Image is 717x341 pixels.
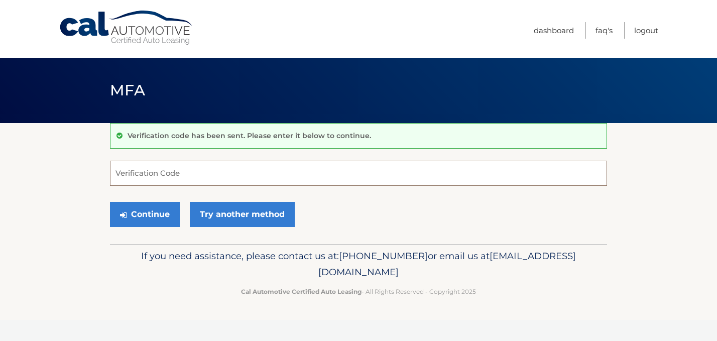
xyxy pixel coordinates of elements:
[110,202,180,227] button: Continue
[59,10,194,46] a: Cal Automotive
[110,161,607,186] input: Verification Code
[116,286,601,297] p: - All Rights Reserved - Copyright 2025
[116,248,601,280] p: If you need assistance, please contact us at: or email us at
[110,81,145,99] span: MFA
[634,22,658,39] a: Logout
[241,288,362,295] strong: Cal Automotive Certified Auto Leasing
[339,250,428,262] span: [PHONE_NUMBER]
[190,202,295,227] a: Try another method
[595,22,613,39] a: FAQ's
[318,250,576,278] span: [EMAIL_ADDRESS][DOMAIN_NAME]
[534,22,574,39] a: Dashboard
[128,131,371,140] p: Verification code has been sent. Please enter it below to continue.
